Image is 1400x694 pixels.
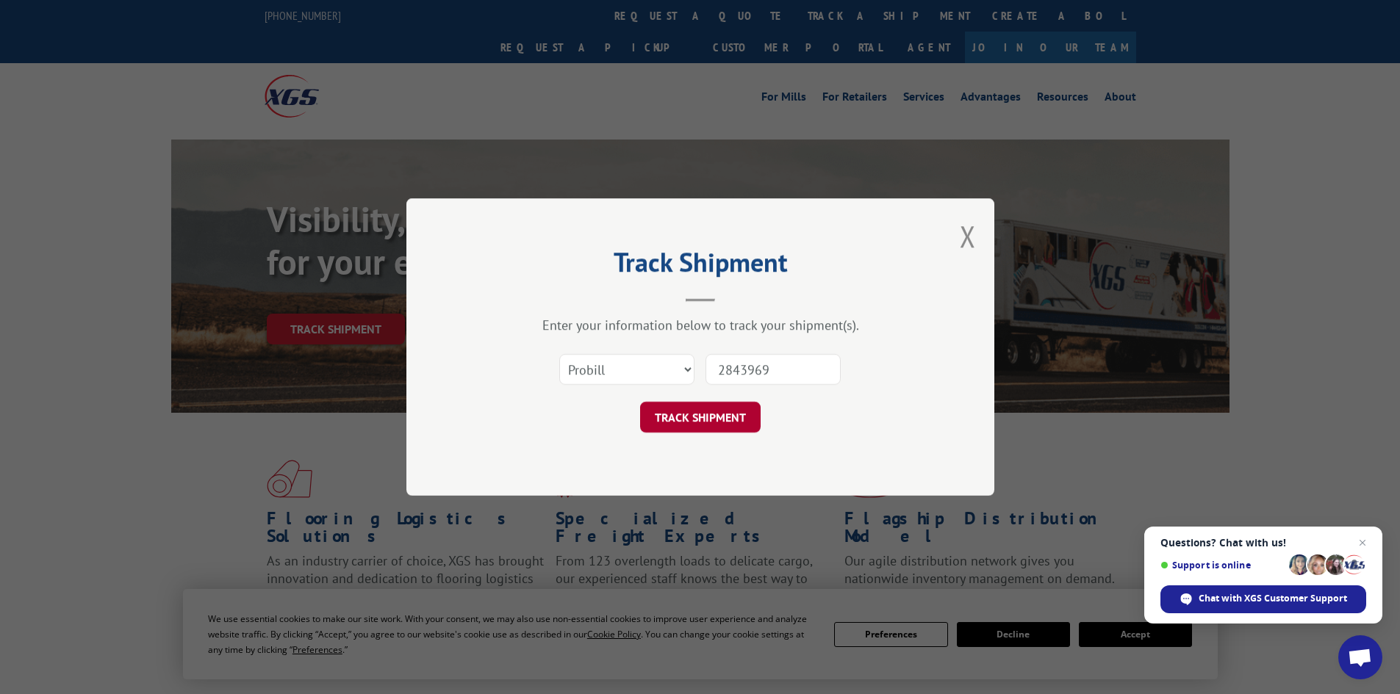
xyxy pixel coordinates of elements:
[480,252,921,280] h2: Track Shipment
[960,217,976,256] button: Close modal
[1199,592,1347,605] span: Chat with XGS Customer Support
[1338,635,1382,679] div: Open chat
[1160,560,1284,571] span: Support is online
[1354,534,1371,552] span: Close chat
[1160,585,1366,613] div: Chat with XGS Customer Support
[480,317,921,333] div: Enter your information below to track your shipment(s).
[640,402,761,433] button: TRACK SHIPMENT
[1160,537,1366,549] span: Questions? Chat with us!
[706,354,841,385] input: Number(s)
